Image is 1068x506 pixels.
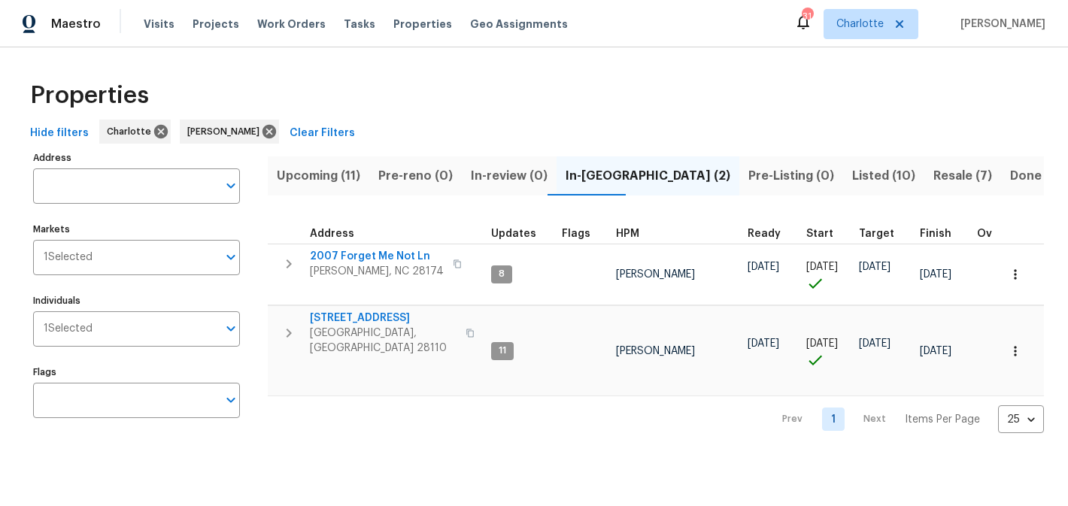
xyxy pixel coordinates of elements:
[220,247,241,268] button: Open
[822,408,845,431] a: Goto page 1
[493,344,512,357] span: 11
[33,225,240,234] label: Markets
[920,229,951,239] span: Finish
[566,165,730,186] span: In-[GEOGRAPHIC_DATA] (2)
[920,269,951,280] span: [DATE]
[852,165,915,186] span: Listed (10)
[748,338,779,349] span: [DATE]
[44,323,93,335] span: 1 Selected
[748,165,834,186] span: Pre-Listing (0)
[859,262,891,272] span: [DATE]
[107,124,157,139] span: Charlotte
[193,17,239,32] span: Projects
[800,244,853,305] td: Project started on time
[802,9,812,24] div: 31
[187,124,265,139] span: [PERSON_NAME]
[859,229,894,239] span: Target
[806,262,838,272] span: [DATE]
[277,165,360,186] span: Upcoming (11)
[562,229,590,239] span: Flags
[180,120,279,144] div: [PERSON_NAME]
[220,318,241,339] button: Open
[44,251,93,264] span: 1 Selected
[806,229,833,239] span: Start
[748,262,779,272] span: [DATE]
[30,88,149,103] span: Properties
[998,400,1044,439] div: 25
[310,264,444,279] span: [PERSON_NAME], NC 28174
[99,120,171,144] div: Charlotte
[33,368,240,377] label: Flags
[344,19,375,29] span: Tasks
[977,229,1030,239] div: Days past target finish date
[977,229,1016,239] span: Overall
[257,17,326,32] span: Work Orders
[616,229,639,239] span: HPM
[491,229,536,239] span: Updates
[616,269,695,280] span: [PERSON_NAME]
[768,405,1044,433] nav: Pagination Navigation
[24,120,95,147] button: Hide filters
[220,175,241,196] button: Open
[310,229,354,239] span: Address
[33,296,240,305] label: Individuals
[310,311,457,326] span: [STREET_ADDRESS]
[144,17,174,32] span: Visits
[33,153,240,162] label: Address
[806,338,838,349] span: [DATE]
[920,346,951,356] span: [DATE]
[616,346,695,356] span: [PERSON_NAME]
[800,306,853,396] td: Project started on time
[954,17,1045,32] span: [PERSON_NAME]
[220,389,241,411] button: Open
[806,229,847,239] div: Actual renovation start date
[748,229,794,239] div: Earliest renovation start date (first business day after COE or Checkout)
[393,17,452,32] span: Properties
[290,124,355,143] span: Clear Filters
[836,17,884,32] span: Charlotte
[905,412,980,427] p: Items Per Page
[378,165,453,186] span: Pre-reno (0)
[933,165,992,186] span: Resale (7)
[471,165,548,186] span: In-review (0)
[748,229,781,239] span: Ready
[920,229,965,239] div: Projected renovation finish date
[284,120,361,147] button: Clear Filters
[51,17,101,32] span: Maestro
[310,249,444,264] span: 2007 Forget Me Not Ln
[859,229,908,239] div: Target renovation project end date
[470,17,568,32] span: Geo Assignments
[859,338,891,349] span: [DATE]
[493,268,511,280] span: 8
[30,124,89,143] span: Hide filters
[310,326,457,356] span: [GEOGRAPHIC_DATA], [GEOGRAPHIC_DATA] 28110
